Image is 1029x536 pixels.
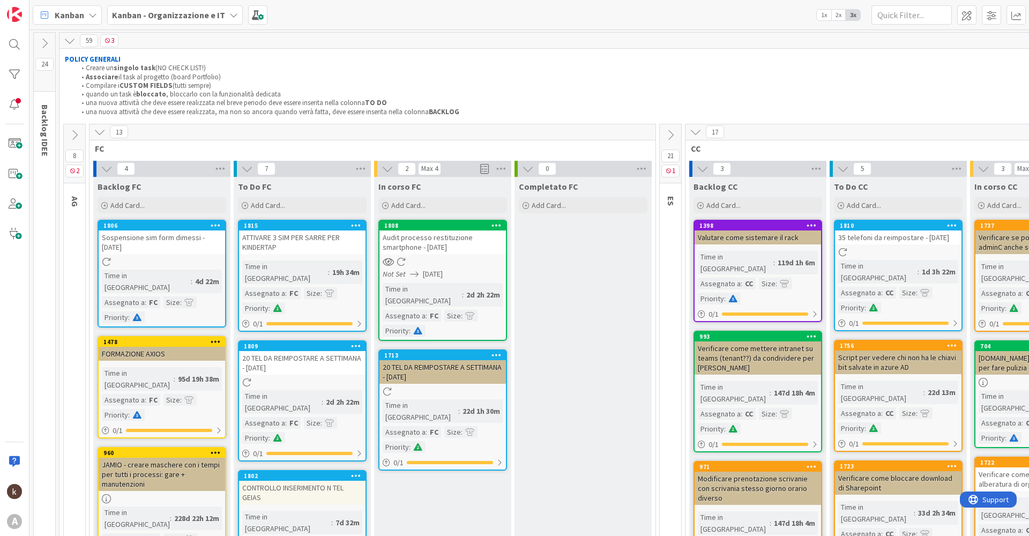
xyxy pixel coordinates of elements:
div: 1808 [384,222,506,229]
span: : [741,278,742,289]
div: Assegnato a [242,417,285,429]
div: 1806 [103,222,225,229]
div: 971 [695,462,821,472]
span: To Do FC [238,181,272,192]
div: Priority [242,302,269,314]
span: : [426,310,427,322]
div: 960JAMIO - creare maschere con i tempi per tutti i processi: gare + manutenzioni [99,448,225,491]
span: 0 [538,162,556,175]
a: 1815ATTIVARE 3 SIM PER SARRE PER KINDERTAPTime in [GEOGRAPHIC_DATA]:19h 34mAssegnato a:FCSize:Pri... [238,220,367,332]
div: Time in [GEOGRAPHIC_DATA] [102,367,174,391]
span: : [918,266,919,278]
span: : [409,325,411,337]
input: Quick Filter... [871,5,952,25]
div: Assegnato a [698,408,741,420]
div: FC [146,296,160,308]
span: : [1005,432,1006,444]
span: : [322,396,323,408]
strong: singolo task [114,63,155,72]
div: ATTIVARE 3 SIM PER SARRE PER KINDERTAP [239,230,366,254]
strong: bloccato [136,90,166,99]
span: 1x [817,10,831,20]
div: Priority [242,432,269,444]
span: : [145,394,146,406]
span: To Do CC [834,181,868,192]
div: Valutare come sistemare il rack [695,230,821,244]
span: 17 [706,125,724,138]
a: 993Verificare come mettere intranet su teams (tenant??) da condividere per [PERSON_NAME]Time in [... [694,331,822,452]
strong: POLICY GENERALI [65,55,121,64]
span: 0 / 1 [393,457,404,468]
div: Size [304,417,320,429]
span: : [458,405,460,417]
div: 33d 2h 34m [915,507,958,519]
span: : [773,257,775,269]
a: 181035 telefoni da reimpostare - [DATE]Time in [GEOGRAPHIC_DATA]:1d 3h 22mAssegnato a:CCSize:Prio... [834,220,963,331]
div: 993 [695,332,821,341]
div: 0/1 [99,424,225,437]
div: 971Modificare prenotazione scrivanie con scrivania stesso giorno orario diverso [695,462,821,505]
span: : [145,296,146,308]
div: Priority [979,302,1005,314]
span: : [426,426,427,438]
strong: CUSTOM FIELDS [120,81,173,90]
div: 1d 3h 22m [919,266,958,278]
div: 2d 2h 22m [464,289,503,301]
span: : [180,296,182,308]
span: : [914,507,915,519]
div: 0/1 [695,308,821,321]
span: ES [666,196,676,206]
div: 1398 [699,222,821,229]
span: Kanban [55,9,84,21]
span: Add Card... [251,200,285,210]
span: FC [95,143,642,154]
div: 1808 [379,221,506,230]
div: 147d 18h 4m [771,387,818,399]
div: 993 [699,333,821,340]
span: 8 [65,150,84,162]
div: FC [427,426,441,438]
a: 1806Sospensione sim form dimessi - [DATE]Time in [GEOGRAPHIC_DATA]:4d 22mAssegnato a:FCSize:Prior... [98,220,226,327]
div: Script per vedere chi non ha le chiavi bit salvate in azure AD [835,351,961,374]
span: : [741,408,742,420]
span: Add Card... [110,200,145,210]
div: 7d 32m [333,517,362,528]
img: kh [7,484,22,499]
i: Not Set [383,269,406,279]
div: Assegnato a [242,287,285,299]
span: 0 / 1 [989,318,1000,330]
div: 1723 [840,463,961,470]
div: Max 4 [421,166,438,172]
span: : [916,407,918,419]
div: 1815 [239,221,366,230]
div: Assegnato a [102,296,145,308]
span: 3x [846,10,860,20]
div: A [7,514,22,529]
span: : [776,408,777,420]
span: : [285,417,287,429]
div: 960 [99,448,225,458]
div: 20 TEL DA REIMPOSTARE A SETTIMANA - [DATE] [239,351,366,375]
span: : [916,287,918,299]
div: 147d 18h 4m [771,517,818,529]
span: 21 [661,150,680,162]
span: 7 [257,162,275,175]
div: Time in [GEOGRAPHIC_DATA] [838,501,914,525]
div: 993Verificare come mettere intranet su teams (tenant??) da condividere per [PERSON_NAME] [695,332,821,375]
div: Time in [GEOGRAPHIC_DATA] [698,511,770,535]
a: 171320 TEL DA REIMPOSTARE A SETTIMANA - [DATE]Time in [GEOGRAPHIC_DATA]:22d 1h 30mAssegnato a:FCS... [378,349,507,471]
span: Backlog IDEE [40,105,50,157]
div: 1478FORMAZIONE AXIOS [99,337,225,361]
div: 1723Verificare come bloccare download di Sharepoint [835,461,961,495]
div: Priority [102,311,128,323]
div: 1478 [99,337,225,347]
div: FC [287,417,301,429]
span: : [320,287,322,299]
span: 3 [994,162,1012,175]
span: 1 [661,165,680,177]
div: 971 [699,463,821,471]
span: : [1005,302,1006,314]
div: 1478 [103,338,225,346]
div: 95d 19h 38m [175,373,222,385]
div: Assegnato a [979,524,1021,536]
